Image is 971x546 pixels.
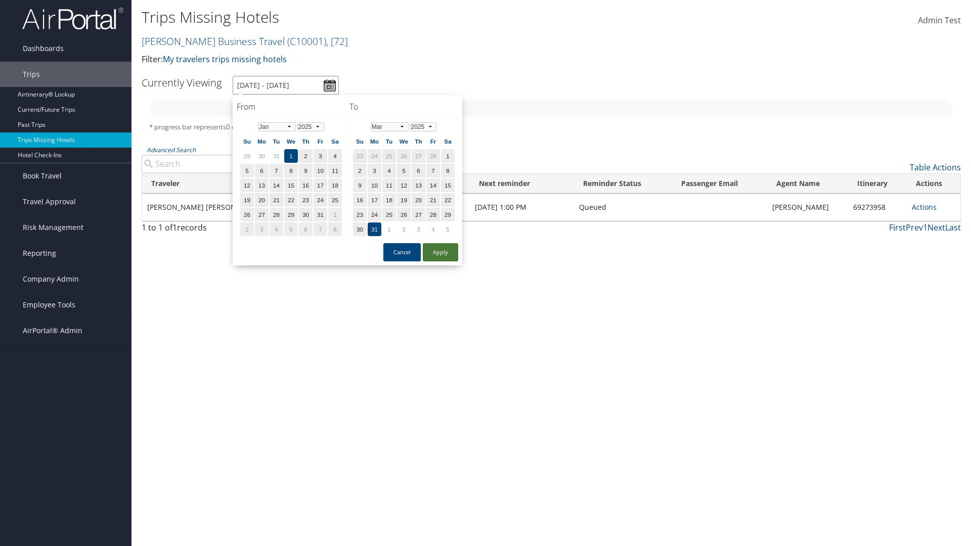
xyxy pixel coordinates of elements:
[928,222,945,233] a: Next
[353,208,367,221] td: 23
[412,222,425,236] td: 3
[314,149,327,163] td: 3
[328,149,342,163] td: 4
[328,193,342,207] td: 25
[240,149,254,163] td: 29
[299,222,313,236] td: 6
[906,222,923,233] a: Prev
[284,208,298,221] td: 29
[353,164,367,177] td: 2
[240,222,254,236] td: 2
[172,222,177,233] span: 1
[470,194,575,221] td: [DATE] 1:00 PM
[147,146,196,154] a: Advanced Search
[233,76,339,95] input: [DATE] - [DATE]
[412,164,425,177] td: 6
[299,149,313,163] td: 2
[672,174,768,194] th: Passenger Email: activate to sort column ascending
[314,178,327,192] td: 17
[23,292,75,317] span: Employee Tools
[255,222,269,236] td: 3
[918,15,961,26] span: Admin Test
[353,149,367,163] td: 23
[328,164,342,177] td: 11
[326,34,348,48] span: , [ 72 ]
[328,134,342,148] th: Sa
[314,134,327,148] th: Fr
[412,208,425,221] td: 27
[142,194,271,221] td: [PERSON_NAME] [PERSON_NAME]
[284,149,298,163] td: 1
[397,193,411,207] td: 19
[426,149,440,163] td: 28
[328,222,342,236] td: 8
[23,241,56,266] span: Reporting
[299,208,313,221] td: 30
[237,101,345,112] h4: From
[441,193,455,207] td: 22
[22,7,123,30] img: airportal-logo.png
[270,208,283,221] td: 28
[382,149,396,163] td: 25
[368,164,381,177] td: 3
[368,208,381,221] td: 24
[382,134,396,148] th: Tu
[142,53,688,66] p: Filter:
[270,149,283,163] td: 31
[426,193,440,207] td: 21
[383,243,421,261] button: Cancel
[767,174,848,194] th: Agent Name
[255,208,269,221] td: 27
[889,222,906,233] a: First
[353,193,367,207] td: 16
[284,178,298,192] td: 15
[382,222,396,236] td: 1
[299,164,313,177] td: 9
[767,194,848,221] td: [PERSON_NAME]
[23,36,64,61] span: Dashboards
[368,222,381,236] td: 31
[240,208,254,221] td: 26
[255,134,269,148] th: Mo
[255,193,269,207] td: 20
[441,149,455,163] td: 1
[270,164,283,177] td: 7
[255,164,269,177] td: 6
[910,162,961,173] a: Table Actions
[441,134,455,148] th: Sa
[945,222,961,233] a: Last
[368,134,381,148] th: Mo
[382,193,396,207] td: 18
[353,178,367,192] td: 9
[226,122,255,131] span: 0 out of 1
[397,178,411,192] td: 12
[412,149,425,163] td: 27
[426,164,440,177] td: 7
[270,178,283,192] td: 14
[368,149,381,163] td: 24
[912,202,937,212] a: Actions
[23,62,40,87] span: Trips
[382,208,396,221] td: 25
[314,222,327,236] td: 7
[299,134,313,148] th: Th
[441,208,455,221] td: 29
[907,174,960,194] th: Actions
[574,194,672,221] td: Queued
[470,174,575,194] th: Next reminder
[240,193,254,207] td: 19
[353,222,367,236] td: 30
[848,174,907,194] th: Itinerary
[397,208,411,221] td: 26
[270,134,283,148] th: Tu
[412,178,425,192] td: 13
[284,193,298,207] td: 22
[163,54,287,65] a: My travelers trips missing hotels
[284,164,298,177] td: 8
[142,34,348,48] a: [PERSON_NAME] Business Travel
[423,243,458,261] button: Apply
[441,164,455,177] td: 8
[23,189,76,214] span: Travel Approval
[142,174,271,194] th: Traveler: activate to sort column ascending
[918,5,961,36] a: Admin Test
